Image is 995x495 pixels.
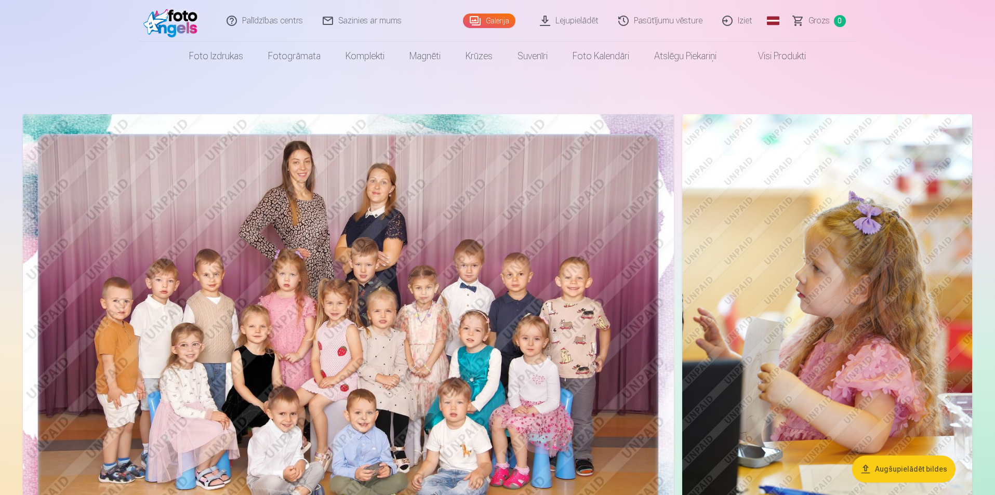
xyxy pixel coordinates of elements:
[397,42,453,71] a: Magnēti
[505,42,560,71] a: Suvenīri
[560,42,642,71] a: Foto kalendāri
[453,42,505,71] a: Krūzes
[729,42,818,71] a: Visi produkti
[256,42,333,71] a: Fotogrāmata
[642,42,729,71] a: Atslēgu piekariņi
[852,456,956,483] button: Augšupielādēt bildes
[177,42,256,71] a: Foto izdrukas
[463,14,515,28] a: Galerija
[834,15,846,27] span: 0
[333,42,397,71] a: Komplekti
[808,15,830,27] span: Grozs
[143,4,203,37] img: /fa1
